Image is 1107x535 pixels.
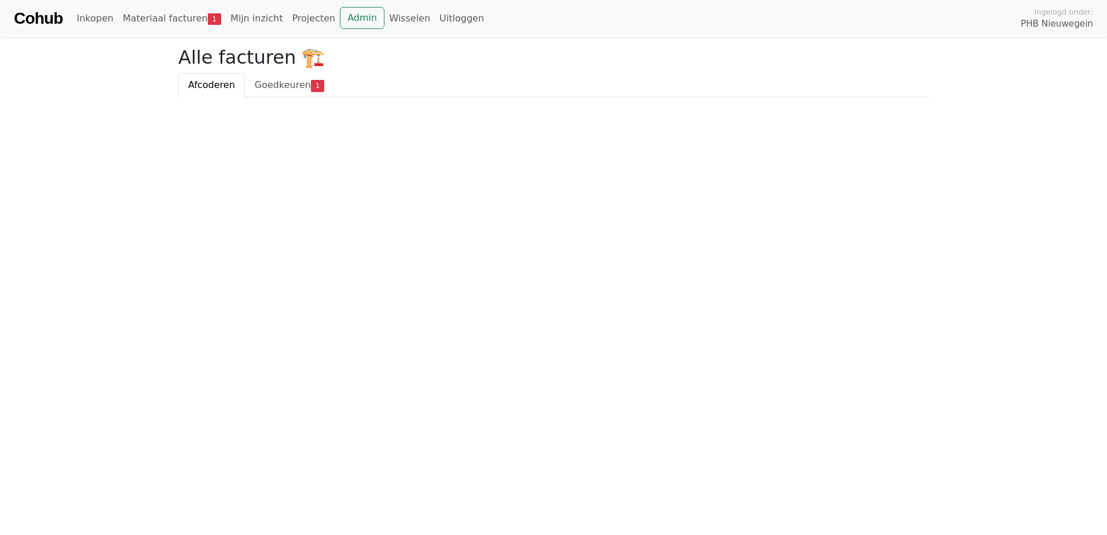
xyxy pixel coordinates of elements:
h2: Alle facturen 🏗️ [178,46,929,68]
a: Projecten [287,7,340,30]
span: 1 [208,13,221,25]
a: Mijn inzicht [226,7,288,30]
a: Admin [340,7,384,29]
span: 1 [311,80,324,91]
a: Goedkeuren1 [245,73,334,97]
span: Ingelogd onder: [1034,6,1093,17]
span: Afcoderen [188,79,235,90]
span: Goedkeuren [255,79,311,90]
a: Inkopen [72,7,118,30]
a: Cohub [14,5,63,32]
span: PHB Nieuwegein [1021,17,1093,31]
a: Afcoderen [178,73,245,97]
a: Materiaal facturen1 [118,7,226,30]
a: Uitloggen [435,7,489,30]
a: Wisselen [384,7,435,30]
